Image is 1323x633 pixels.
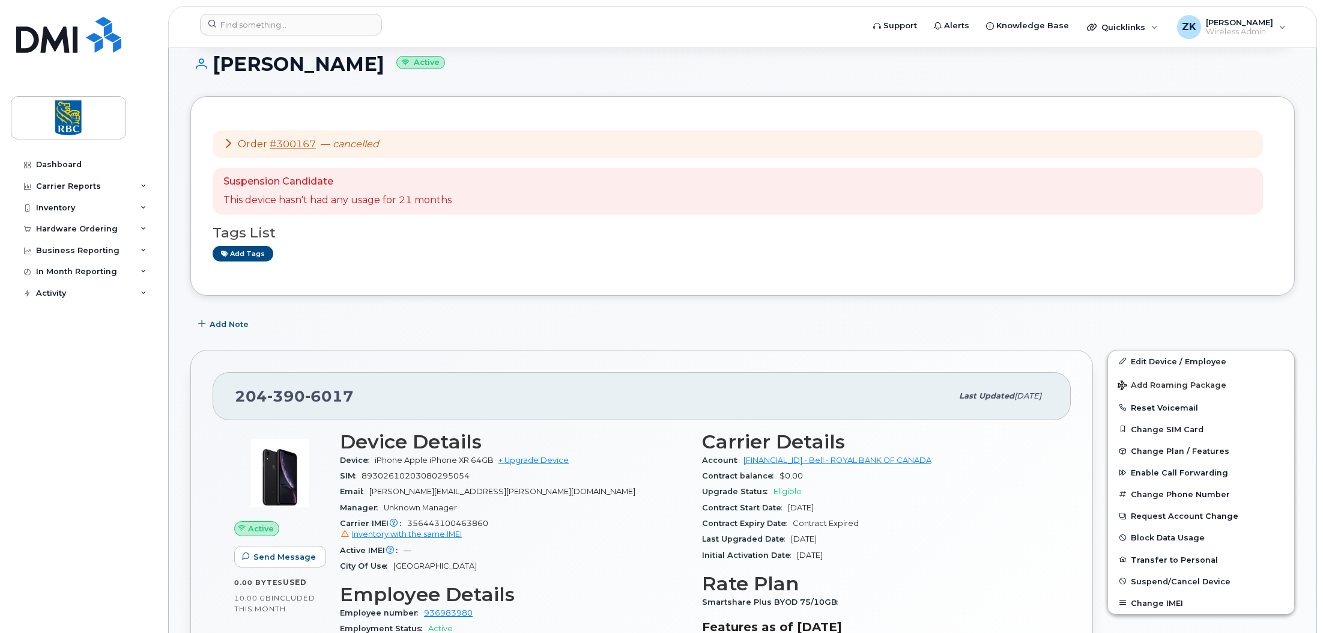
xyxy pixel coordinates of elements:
span: [DATE] [791,534,817,543]
span: included this month [234,593,315,613]
span: Contract Start Date [702,503,788,512]
p: This device hasn't had any usage for 21 months [223,194,452,207]
img: image20231002-3703462-1qb80zy.jpeg [244,437,316,509]
span: 89302610203080295054 [362,471,470,480]
span: Active IMEI [340,546,404,555]
small: Active [396,56,445,70]
button: Block Data Usage [1108,527,1294,548]
em: cancelled [333,138,379,150]
span: 10.00 GB [234,594,271,602]
span: Active [248,523,274,534]
h3: Device Details [340,431,688,453]
div: Quicklinks [1079,15,1166,39]
span: [DATE] [797,551,823,560]
span: 390 [267,387,305,405]
button: Change SIM Card [1108,418,1294,440]
span: Last Upgraded Date [702,534,791,543]
span: Active [428,624,453,633]
span: Contract Expiry Date [702,519,793,528]
span: 356443100463860 [340,519,688,540]
span: 0.00 Bytes [234,578,283,587]
span: Initial Activation Date [702,551,797,560]
span: Inventory with the same IMEI [352,530,462,539]
h3: Rate Plan [702,573,1050,595]
span: Eligible [774,487,802,496]
h1: [PERSON_NAME] [190,54,1295,75]
span: ZK [1182,20,1196,34]
button: Transfer to Personal [1108,549,1294,570]
a: Alerts [925,14,978,38]
span: Quicklinks [1101,22,1145,32]
a: Knowledge Base [978,14,1077,38]
span: 204 [235,387,354,405]
span: $0.00 [780,471,803,480]
p: Suspension Candidate [223,175,452,189]
span: SIM [340,471,362,480]
a: Edit Device / Employee [1108,350,1294,372]
span: Enable Call Forwarding [1131,468,1228,477]
span: Email [340,487,369,496]
h3: Carrier Details [702,431,1050,453]
span: City Of Use [340,561,393,570]
span: 6017 [305,387,354,405]
button: Add Roaming Package [1108,372,1294,397]
span: [DATE] [788,503,814,512]
span: Knowledge Base [996,20,1069,32]
span: Suspend/Cancel Device [1131,576,1231,586]
button: Add Note [190,314,259,335]
span: Wireless Admin [1206,27,1273,37]
a: Add tags [213,246,273,261]
span: Change Plan / Features [1131,447,1229,456]
span: Last updated [959,391,1014,400]
span: Order [238,138,267,150]
span: Manager [340,503,384,512]
span: [GEOGRAPHIC_DATA] [393,561,477,570]
button: Suspend/Cancel Device [1108,570,1294,592]
span: Contract Expired [793,519,859,528]
span: iPhone Apple iPhone XR 64GB [375,456,494,465]
span: — [321,138,379,150]
a: Inventory with the same IMEI [340,530,462,539]
button: Request Account Change [1108,505,1294,527]
a: [FINANCIAL_ID] - Bell - ROYAL BANK OF CANADA [743,456,931,465]
span: Smartshare Plus BYOD 75/10GB [702,598,844,607]
h3: Employee Details [340,584,688,605]
button: Reset Voicemail [1108,397,1294,418]
a: + Upgrade Device [498,456,569,465]
button: Change Phone Number [1108,483,1294,505]
span: Add Note [210,319,249,330]
span: Upgrade Status [702,487,774,496]
span: used [283,578,307,587]
span: [PERSON_NAME][EMAIL_ADDRESS][PERSON_NAME][DOMAIN_NAME] [369,487,635,496]
h3: Tags List [213,225,1273,240]
a: #300167 [270,138,316,150]
button: Enable Call Forwarding [1108,462,1294,483]
span: — [404,546,411,555]
span: Employee number [340,608,424,617]
button: Send Message [234,546,326,567]
span: Employment Status [340,624,428,633]
span: Account [702,456,743,465]
span: Add Roaming Package [1118,381,1226,392]
button: Change Plan / Features [1108,440,1294,462]
span: Send Message [253,551,316,563]
input: Find something... [200,14,382,35]
span: Contract balance [702,471,780,480]
span: [PERSON_NAME] [1206,17,1273,27]
span: Carrier IMEI [340,519,407,528]
span: [DATE] [1014,391,1041,400]
button: Change IMEI [1108,592,1294,614]
span: Alerts [944,20,969,32]
a: Support [865,14,925,38]
span: Device [340,456,375,465]
span: Support [883,20,917,32]
a: 936983980 [424,608,473,617]
div: Zlatko Knezevic [1169,15,1294,39]
span: Unknown Manager [384,503,457,512]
